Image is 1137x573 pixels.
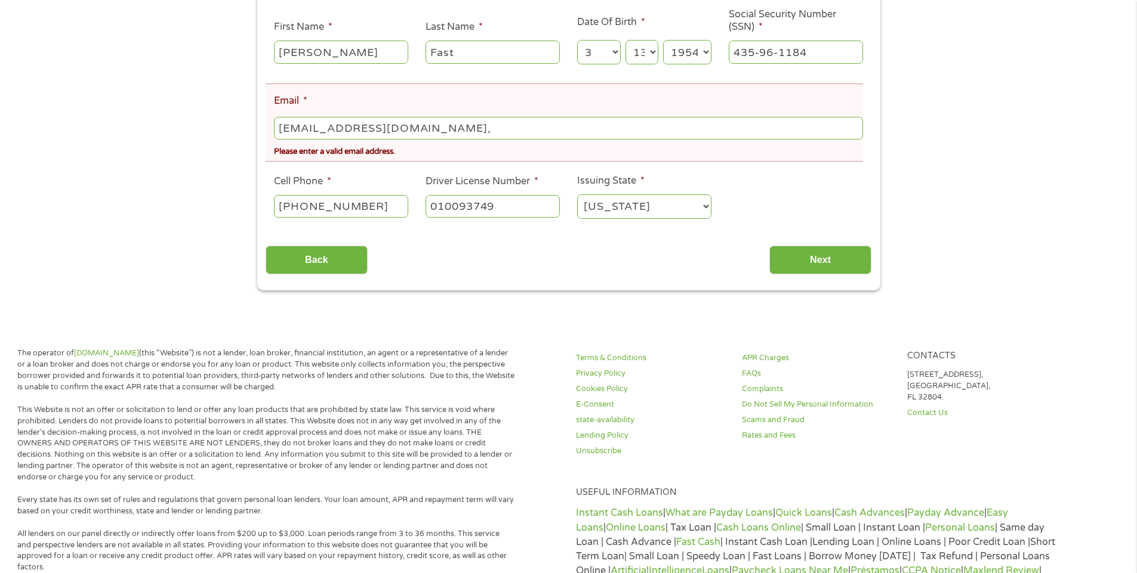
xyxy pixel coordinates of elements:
[274,95,307,107] label: Email
[576,368,728,379] a: Privacy Policy
[576,352,728,364] a: Terms & Conditions
[907,369,1059,403] p: [STREET_ADDRESS], [GEOGRAPHIC_DATA], FL 32804.
[274,117,862,140] input: john@gmail.com
[907,351,1059,362] h4: Contacts
[775,507,832,519] a: Quick Loans
[729,8,863,33] label: Social Security Number (SSN)
[576,487,1059,498] h4: Useful Information
[274,175,331,188] label: Cell Phone
[907,407,1059,419] a: Contact Us
[274,41,408,63] input: John
[576,414,728,426] a: state-availability
[426,175,538,188] label: Driver License Number
[274,142,862,158] div: Please enter a valid email address.
[576,445,728,457] a: Unsubscribe
[676,536,720,548] a: Fast Cash
[742,430,893,441] a: Rates and Fees
[742,368,893,379] a: FAQs
[834,507,905,519] a: Cash Advances
[606,522,665,534] a: Online Loans
[907,507,984,519] a: Payday Advance
[729,41,863,63] input: 078-05-1120
[17,494,515,517] p: Every state has its own set of rules and regulations that govern personal loan lenders. Your loan...
[274,195,408,218] input: (541) 754-3010
[576,430,728,441] a: Lending Policy
[576,399,728,410] a: E-Consent
[576,383,728,395] a: Cookies Policy
[742,352,893,364] a: APR Charges
[577,16,645,29] label: Date Of Birth
[577,175,645,187] label: Issuing State
[742,383,893,395] a: Complaints
[17,348,515,393] p: The operator of (this “Website”) is not a lender, loan broker, financial institution, an agent or...
[426,41,560,63] input: Smith
[716,522,801,534] a: Cash Loans Online
[17,404,515,483] p: This Website is not an offer or solicitation to lend or offer any loan products that are prohibit...
[576,507,663,519] a: Instant Cash Loans
[576,507,1008,533] a: Easy Loans
[742,399,893,410] a: Do Not Sell My Personal Information
[742,414,893,426] a: Scams and Fraud
[74,348,139,358] a: [DOMAIN_NAME]
[925,522,995,534] a: Personal Loans
[665,507,773,519] a: What are Payday Loans
[769,246,871,275] input: Next
[274,21,332,33] label: First Name
[266,246,368,275] input: Back
[426,21,483,33] label: Last Name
